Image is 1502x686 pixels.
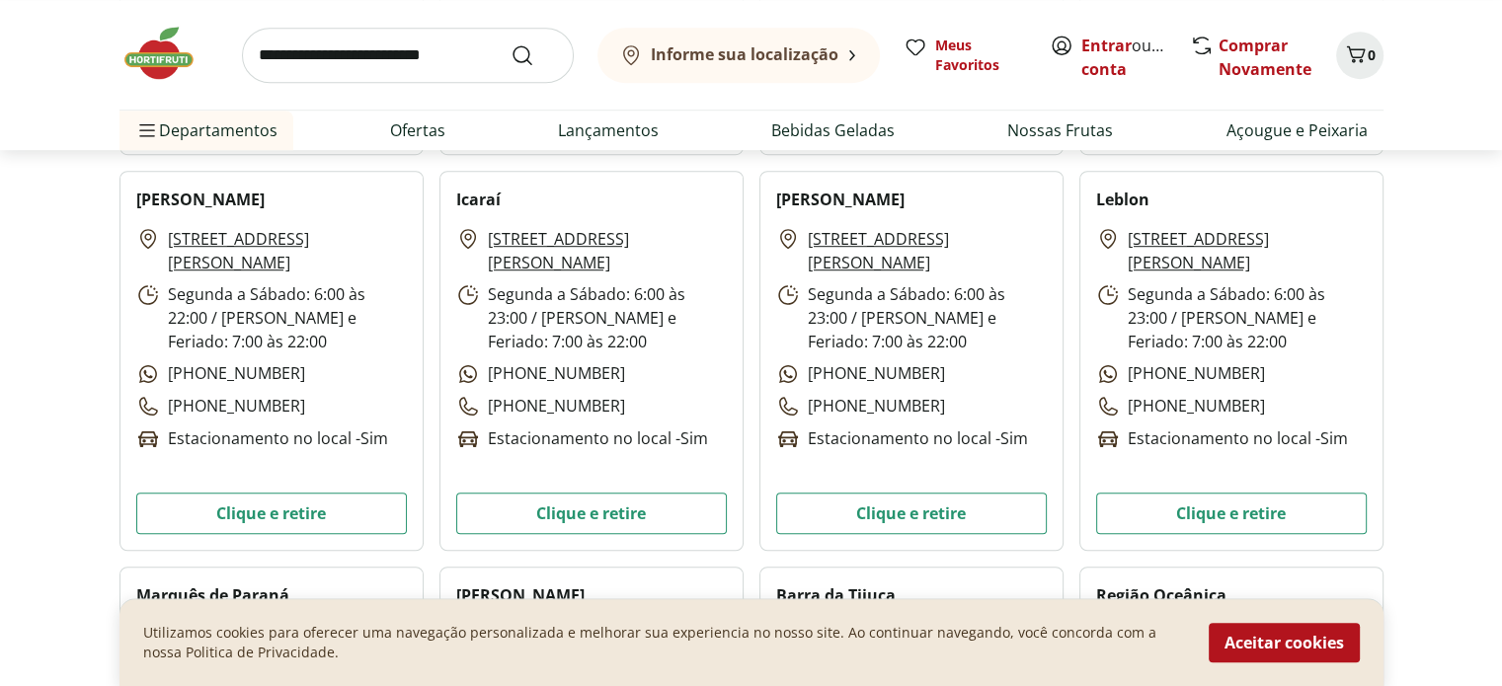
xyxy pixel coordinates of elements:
a: Entrar [1081,35,1132,56]
b: Informe sua localização [651,43,838,65]
a: [STREET_ADDRESS][PERSON_NAME] [1128,227,1367,274]
p: Segunda a Sábado: 6:00 às 23:00 / [PERSON_NAME] e Feriado: 7:00 às 22:00 [776,282,1047,353]
h2: [PERSON_NAME] [136,188,265,211]
button: Aceitar cookies [1209,623,1360,662]
p: [PHONE_NUMBER] [1096,361,1265,386]
a: Açougue e Peixaria [1225,118,1367,142]
span: Meus Favoritos [935,36,1026,75]
img: Hortifruti [119,24,218,83]
h2: Barra da Tijuca [776,583,896,607]
span: Departamentos [135,107,277,154]
h2: Marquês de Paraná [136,583,289,607]
a: [STREET_ADDRESS][PERSON_NAME] [488,227,727,274]
p: [PHONE_NUMBER] [136,394,305,419]
button: Informe sua localização [597,28,880,83]
p: Estacionamento no local - Sim [456,426,708,451]
h2: Leblon [1096,188,1149,211]
a: Ofertas [390,118,445,142]
a: Bebidas Geladas [771,118,895,142]
span: ou [1081,34,1169,81]
h2: Icaraí [456,188,501,211]
p: [PHONE_NUMBER] [456,394,625,419]
p: [PHONE_NUMBER] [1096,394,1265,419]
h2: Região Oceânica [1096,583,1226,607]
p: Utilizamos cookies para oferecer uma navegação personalizada e melhorar sua experiencia no nosso ... [143,623,1185,662]
a: Lançamentos [558,118,659,142]
p: Estacionamento no local - Sim [776,426,1028,451]
p: Segunda a Sábado: 6:00 às 23:00 / [PERSON_NAME] e Feriado: 7:00 às 22:00 [456,282,727,353]
button: Clique e retire [136,493,407,534]
p: Estacionamento no local - Sim [136,426,388,451]
button: Menu [135,107,159,154]
a: Nossas Frutas [1007,118,1113,142]
a: Comprar Novamente [1219,35,1311,80]
p: Segunda a Sábado: 6:00 às 22:00 / [PERSON_NAME] e Feriado: 7:00 às 22:00 [136,282,407,353]
a: [STREET_ADDRESS][PERSON_NAME] [168,227,407,274]
button: Submit Search [511,43,558,67]
input: search [242,28,574,83]
p: [PHONE_NUMBER] [136,361,305,386]
button: Clique e retire [1096,493,1367,534]
p: [PHONE_NUMBER] [776,361,945,386]
p: Estacionamento no local - Sim [1096,426,1348,451]
button: Clique e retire [776,493,1047,534]
p: [PHONE_NUMBER] [776,394,945,419]
h2: [PERSON_NAME] [776,188,905,211]
a: Criar conta [1081,35,1190,80]
p: [PHONE_NUMBER] [456,361,625,386]
button: Clique e retire [456,493,727,534]
a: [STREET_ADDRESS][PERSON_NAME] [808,227,1047,274]
h2: [PERSON_NAME] [456,583,585,607]
p: Segunda a Sábado: 6:00 às 23:00 / [PERSON_NAME] e Feriado: 7:00 às 22:00 [1096,282,1367,353]
button: Carrinho [1336,32,1383,79]
span: 0 [1368,45,1376,64]
a: Meus Favoritos [904,36,1026,75]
